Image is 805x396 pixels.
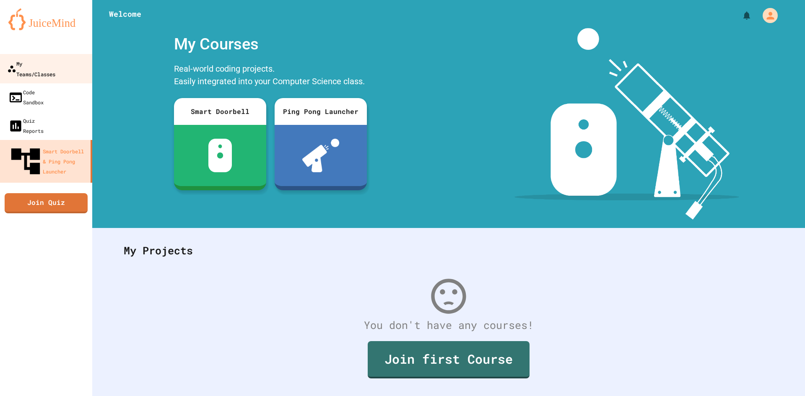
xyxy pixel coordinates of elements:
div: My Projects [115,234,782,267]
div: My Notifications [726,8,754,23]
div: My Teams/Classes [7,58,55,79]
div: You don't have any courses! [115,317,782,333]
a: Join first Course [368,341,530,378]
img: ppl-with-ball.png [302,139,340,172]
a: Join Quiz [5,193,88,213]
div: Quiz Reports [8,116,44,136]
img: logo-orange.svg [8,8,84,30]
img: banner-image-my-projects.png [514,28,739,220]
div: Code Sandbox [8,87,44,107]
div: My Courses [170,28,371,60]
img: sdb-white.svg [208,139,232,172]
div: Real-world coding projects. Easily integrated into your Computer Science class. [170,60,371,92]
div: My Account [754,6,780,25]
div: Smart Doorbell & Ping Pong Launcher [8,144,87,179]
div: Smart Doorbell [174,98,266,125]
div: Ping Pong Launcher [275,98,367,125]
